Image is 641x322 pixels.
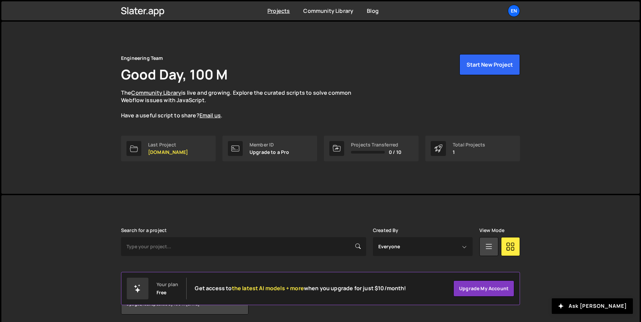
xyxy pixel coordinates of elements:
div: Total Projects [453,142,485,147]
button: Start New Project [459,54,520,75]
div: Member ID [250,142,289,147]
a: En [508,5,520,17]
label: Created By [373,228,399,233]
label: View Mode [479,228,504,233]
a: Upgrade my account [453,280,514,297]
h1: Good Day, 100 M [121,65,228,84]
span: the latest AI models + more [232,284,304,292]
div: Last Project [148,142,188,147]
a: Email us [199,112,221,119]
input: Type your project... [121,237,366,256]
a: Last Project [DOMAIN_NAME] [121,136,216,161]
div: Free [157,290,167,295]
span: 0 / 10 [389,149,401,155]
p: Upgrade to a Pro [250,149,289,155]
a: Blog [367,7,379,15]
p: The is live and growing. Explore the curated scripts to solve common Webflow issues with JavaScri... [121,89,364,119]
button: Ask [PERSON_NAME] [552,298,633,314]
div: Projects Transferred [351,142,401,147]
label: Search for a project [121,228,167,233]
p: 1 [453,149,485,155]
div: Your plan [157,282,178,287]
p: [DOMAIN_NAME] [148,149,188,155]
a: Projects [267,7,290,15]
div: Engineering Team [121,54,163,62]
h2: Get access to when you upgrade for just $10/month! [195,285,406,292]
a: Community Library [303,7,353,15]
a: Community Library [131,89,181,96]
